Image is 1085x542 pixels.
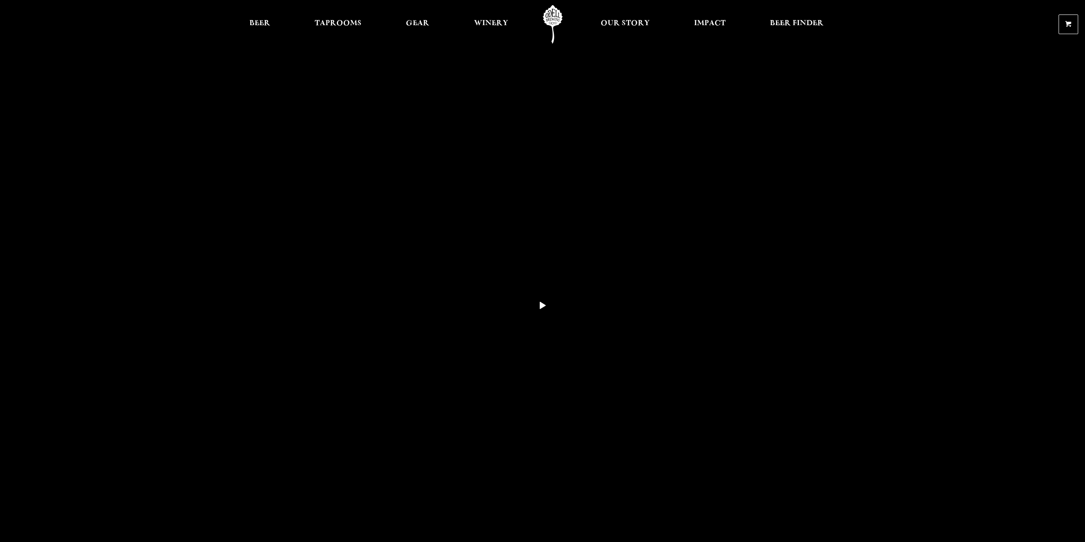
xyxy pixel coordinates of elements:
[249,20,270,27] span: Beer
[689,5,731,43] a: Impact
[244,5,276,43] a: Beer
[406,20,429,27] span: Gear
[400,5,435,43] a: Gear
[315,20,362,27] span: Taprooms
[474,20,508,27] span: Winery
[309,5,367,43] a: Taprooms
[694,20,726,27] span: Impact
[469,5,514,43] a: Winery
[601,20,650,27] span: Our Story
[770,20,824,27] span: Beer Finder
[764,5,829,43] a: Beer Finder
[537,5,569,43] a: Odell Home
[595,5,655,43] a: Our Story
